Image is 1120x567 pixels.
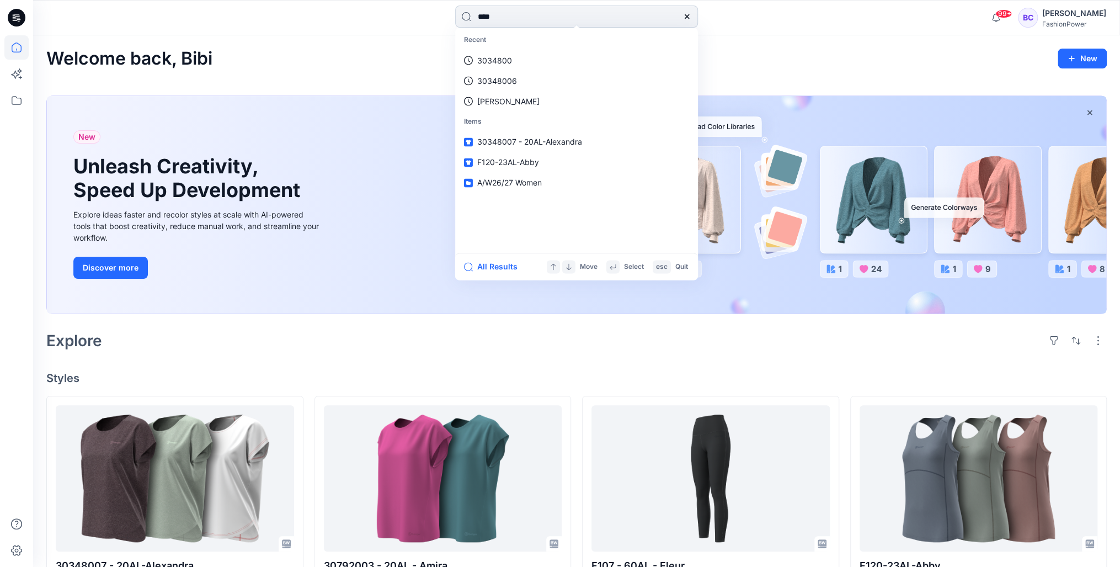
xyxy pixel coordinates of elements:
h2: Explore [46,332,102,349]
p: 3034800 [477,55,512,66]
a: 3034800 [457,50,696,71]
p: Quit [675,261,688,273]
span: 30348007 - 20AL-Alexandra [477,137,582,147]
span: F120-23AL-Abby [477,158,539,167]
a: 30348007 - 20AL-Alexandra [56,405,294,552]
p: 30348006 [477,75,517,87]
a: A/W26/27 Women [457,173,696,193]
a: 30348006 [457,71,696,91]
button: All Results [464,260,525,273]
a: [PERSON_NAME] [457,91,696,112]
a: F107 - 60AL - Fleur [591,405,830,552]
h2: Welcome back, Bibi [46,49,212,69]
div: BC [1018,8,1038,28]
p: esc [656,261,668,273]
a: 30792003 - 20AL - Amira [324,405,562,552]
span: New [78,130,95,144]
a: F120-23AL-Abby [457,152,696,173]
a: F120-23AL-Abby [860,405,1098,552]
a: 30348007 - 20AL-Alexandra [457,132,696,152]
div: [PERSON_NAME] [1042,7,1106,20]
button: Discover more [73,257,148,279]
button: New [1058,49,1107,68]
p: Move [580,261,598,273]
p: Select [624,261,644,273]
div: FashionPower [1042,20,1106,28]
a: Discover more [73,257,322,279]
h1: Unleash Creativity, Speed Up Development [73,155,305,202]
div: Explore ideas faster and recolor styles at scale with AI-powered tools that boost creativity, red... [73,209,322,243]
h4: Styles [46,372,1107,385]
span: 99+ [995,9,1012,18]
span: A/W26/27 Women [477,178,542,188]
p: Recent [457,30,696,50]
p: alexandra [477,96,540,107]
p: Items [457,112,696,132]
